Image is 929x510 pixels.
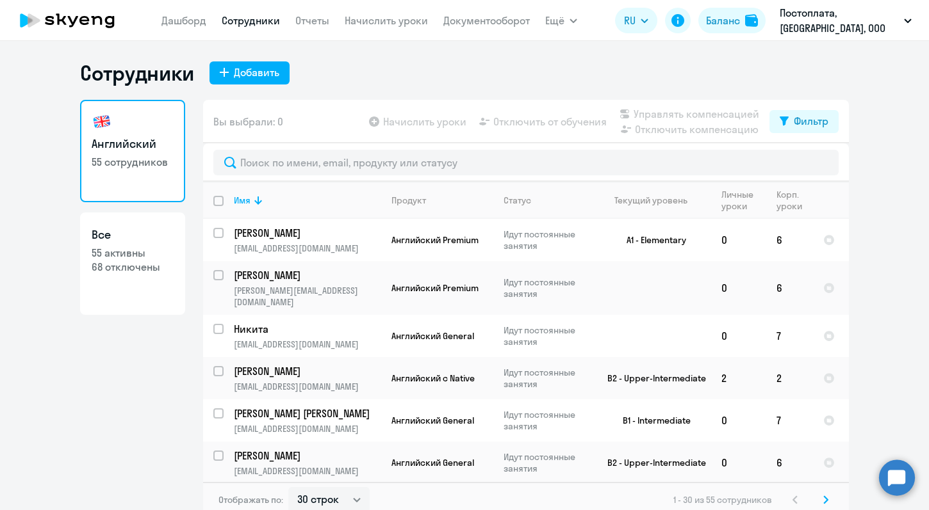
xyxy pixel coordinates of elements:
[504,451,591,474] p: Идут постоянные занятия
[777,189,812,212] div: Корп. уроки
[391,330,474,342] span: Английский General
[766,357,813,399] td: 2
[766,315,813,357] td: 7
[721,189,766,212] div: Личные уроки
[602,195,711,206] div: Текущий уровень
[615,8,657,33] button: RU
[234,339,381,350] p: [EMAIL_ADDRESS][DOMAIN_NAME]
[504,409,591,432] p: Идут постоянные занятия
[92,155,174,169] p: 55 сотрудников
[218,494,283,506] span: Отображать по:
[345,14,428,27] a: Начислить уроки
[234,65,279,80] div: Добавить
[443,14,530,27] a: Документооборот
[504,195,531,206] div: Статус
[780,5,899,36] p: Постоплата, [GEOGRAPHIC_DATA], ООО
[92,136,174,152] h3: Английский
[161,14,206,27] a: Дашборд
[794,113,828,129] div: Фильтр
[234,268,379,282] p: [PERSON_NAME]
[711,315,766,357] td: 0
[234,423,381,434] p: [EMAIL_ADDRESS][DOMAIN_NAME]
[504,276,591,299] p: Идут постоянные занятия
[391,282,479,294] span: Английский Premium
[234,322,381,336] a: Никита
[234,465,381,477] p: [EMAIL_ADDRESS][DOMAIN_NAME]
[766,399,813,442] td: 7
[391,372,475,384] span: Английский с Native
[92,227,174,243] h3: Все
[391,234,479,246] span: Английский Premium
[773,5,918,36] button: Постоплата, [GEOGRAPHIC_DATA], ООО
[234,449,381,463] a: [PERSON_NAME]
[234,364,379,378] p: [PERSON_NAME]
[92,260,174,274] p: 68 отключены
[706,13,740,28] div: Баланс
[234,226,381,240] a: [PERSON_NAME]
[234,195,381,206] div: Имя
[545,13,564,28] span: Ещё
[234,195,251,206] div: Имя
[391,195,426,206] div: Продукт
[766,219,813,261] td: 6
[766,442,813,484] td: 6
[711,399,766,442] td: 0
[234,285,381,308] p: [PERSON_NAME][EMAIL_ADDRESS][DOMAIN_NAME]
[624,13,636,28] span: RU
[210,61,290,84] button: Добавить
[234,322,379,336] p: Никита
[614,195,687,206] div: Текущий уровень
[222,14,280,27] a: Сотрудники
[234,364,381,378] a: [PERSON_NAME]
[295,14,329,27] a: Отчеты
[504,324,591,347] p: Идут постоянные занятия
[673,494,772,506] span: 1 - 30 из 55 сотрудников
[711,442,766,484] td: 0
[592,357,711,399] td: B2 - Upper-Intermediate
[213,114,283,129] span: Вы выбрали: 0
[592,219,711,261] td: A1 - Elementary
[80,100,185,202] a: Английский55 сотрудников
[92,246,174,260] p: 55 активны
[711,261,766,315] td: 0
[698,8,766,33] button: Балансbalance
[234,406,381,420] a: [PERSON_NAME] [PERSON_NAME]
[766,261,813,315] td: 6
[711,219,766,261] td: 0
[234,406,379,420] p: [PERSON_NAME] [PERSON_NAME]
[504,367,591,390] p: Идут постоянные занятия
[391,457,474,468] span: Английский General
[769,110,839,133] button: Фильтр
[234,243,381,254] p: [EMAIL_ADDRESS][DOMAIN_NAME]
[80,212,185,315] a: Все55 активны68 отключены
[80,60,194,86] h1: Сотрудники
[592,442,711,484] td: B2 - Upper-Intermediate
[92,111,112,132] img: english
[234,268,381,282] a: [PERSON_NAME]
[592,399,711,442] td: B1 - Intermediate
[234,226,379,240] p: [PERSON_NAME]
[234,381,381,392] p: [EMAIL_ADDRESS][DOMAIN_NAME]
[711,357,766,399] td: 2
[391,415,474,426] span: Английский General
[745,14,758,27] img: balance
[504,228,591,251] p: Идут постоянные занятия
[545,8,577,33] button: Ещё
[213,150,839,175] input: Поиск по имени, email, продукту или статусу
[234,449,379,463] p: [PERSON_NAME]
